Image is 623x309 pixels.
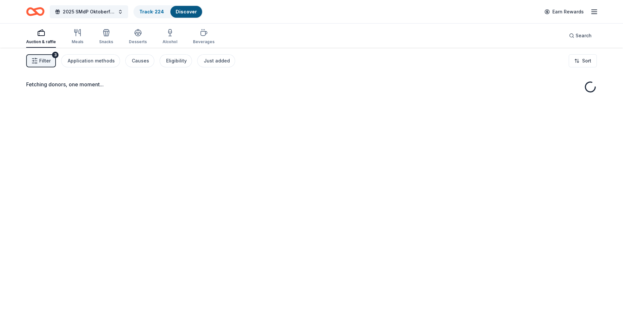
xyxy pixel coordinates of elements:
[72,39,83,44] div: Meals
[72,26,83,48] button: Meals
[176,9,197,14] a: Discover
[193,26,215,48] button: Beverages
[163,39,177,44] div: Alcohol
[129,39,147,44] div: Desserts
[99,39,113,44] div: Snacks
[564,29,597,42] button: Search
[193,39,215,44] div: Beverages
[68,57,115,65] div: Application methods
[26,80,597,88] div: Fetching donors, one moment...
[50,5,128,18] button: 2025 SMdP Oktoberfest
[39,57,51,65] span: Filter
[576,32,592,40] span: Search
[52,52,59,58] div: 3
[197,54,235,67] button: Just added
[26,4,44,19] a: Home
[139,9,164,14] a: Track· 224
[569,54,597,67] button: Sort
[61,54,120,67] button: Application methods
[204,57,230,65] div: Just added
[582,57,591,65] span: Sort
[99,26,113,48] button: Snacks
[125,54,154,67] button: Causes
[63,8,115,16] span: 2025 SMdP Oktoberfest
[26,39,56,44] div: Auction & raffle
[541,6,588,18] a: Earn Rewards
[166,57,187,65] div: Eligibility
[132,57,149,65] div: Causes
[26,54,56,67] button: Filter3
[129,26,147,48] button: Desserts
[160,54,192,67] button: Eligibility
[26,26,56,48] button: Auction & raffle
[133,5,203,18] button: Track· 224Discover
[163,26,177,48] button: Alcohol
